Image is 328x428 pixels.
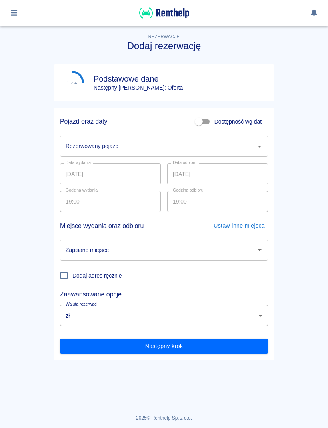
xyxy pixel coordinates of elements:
p: Następny [PERSON_NAME]: Oferta [94,84,183,92]
button: Otwórz [254,244,265,256]
h3: Dodaj rezerwację [54,40,274,52]
label: Data wydania [66,160,91,166]
button: Otwórz [254,141,265,152]
h5: Pojazd oraz daty [60,118,107,126]
img: Renthelp logo [139,6,189,20]
a: Renthelp logo [139,14,189,21]
button: Ustaw inne miejsca [210,218,268,233]
input: hh:mm [167,191,262,212]
button: Następny krok [60,339,268,354]
span: Dostępność wg dat [214,118,262,126]
input: hh:mm [60,191,155,212]
label: Waluta rezerwacji [66,301,98,307]
div: zł [60,305,268,326]
label: Data odbioru [173,160,197,166]
span: Dodaj adres ręcznie [72,272,122,280]
h5: Zaawansowane opcje [60,290,268,298]
input: DD.MM.YYYY [167,163,268,184]
div: 1 z 4 [67,80,77,86]
label: Godzina odbioru [173,187,204,193]
input: DD.MM.YYYY [60,163,161,184]
h4: Podstawowe dane [94,74,183,84]
h5: Miejsce wydania oraz odbioru [60,219,144,233]
label: Godzina wydania [66,187,98,193]
span: Rezerwacje [148,34,180,39]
